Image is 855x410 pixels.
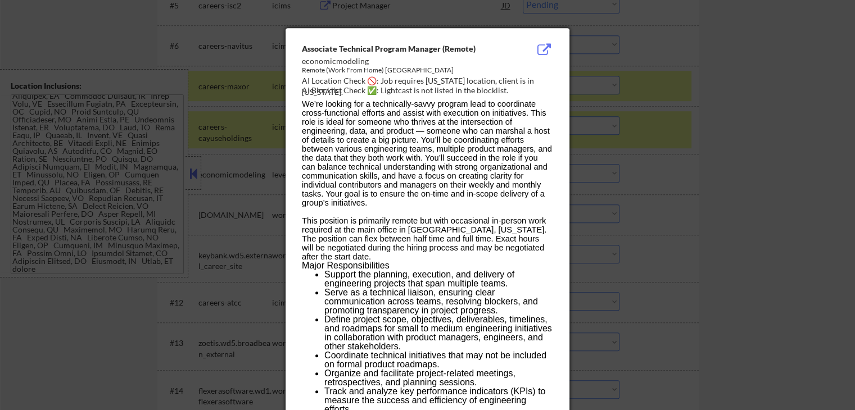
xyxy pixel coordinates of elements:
[324,351,553,369] li: Coordinate technical initiatives that may not be included on formal product roadmaps.
[324,270,553,288] li: Support the planning, execution, and delivery of engineering projects that span multiple teams.
[302,261,553,270] h3: Major Responsibilities
[302,66,496,75] div: Remote (Work From Home) [GEOGRAPHIC_DATA]
[302,99,552,207] span: We’re looking for a technically-savvy program lead to coordinate cross-functional efforts and ass...
[302,56,496,67] div: economicmodeling
[324,315,553,351] li: Define project scope, objectives, deliverables, timelines, and roadmaps for small to medium engin...
[302,43,496,54] div: Associate Technical Program Manager (Remote)
[324,369,553,387] li: Organize and facilitate project-related meetings, retrospectives, and planning sessions.
[302,85,558,96] div: AI Blocklist Check ✅: Lightcast is not listed in the blocklist.
[324,288,553,315] li: Serve as a technical liaison, ensuring clear communication across teams, resolving blockers, and ...
[302,216,546,261] span: This position is primarily remote but with occasional in-person work required at the main office ...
